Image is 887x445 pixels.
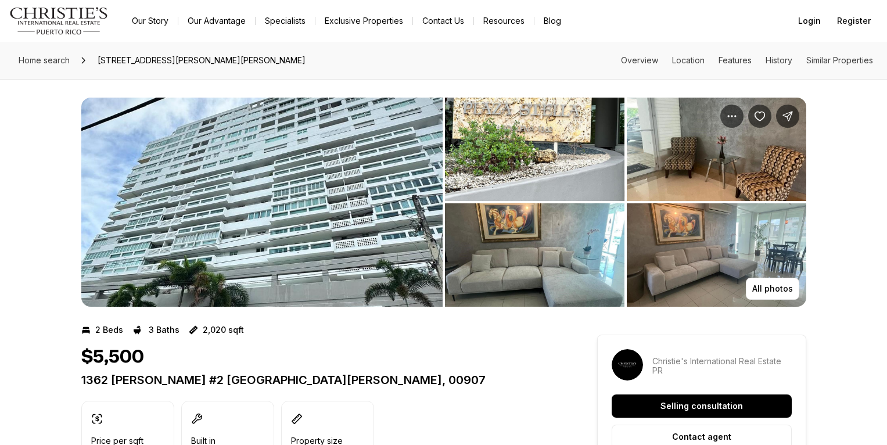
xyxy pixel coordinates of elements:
p: 1362 [PERSON_NAME] #2 [GEOGRAPHIC_DATA][PERSON_NAME], 00907 [81,373,555,387]
p: 3 Baths [149,325,179,335]
span: Login [798,16,821,26]
img: logo [9,7,109,35]
a: Exclusive Properties [315,13,412,29]
li: 2 of 10 [445,98,806,307]
a: Blog [534,13,570,29]
button: View image gallery [627,203,806,307]
p: Selling consultation [660,401,743,411]
p: 2 Beds [95,325,123,335]
button: Register [830,9,878,33]
span: [STREET_ADDRESS][PERSON_NAME][PERSON_NAME] [93,51,310,70]
div: Listing Photos [81,98,806,307]
button: Selling consultation [612,394,792,418]
a: Skip to: Similar Properties [806,55,873,65]
a: Our Advantage [178,13,255,29]
button: Save Property: 1362 MAGDALENA #2 [748,105,771,128]
button: All photos [746,278,799,300]
a: Resources [474,13,534,29]
li: 1 of 10 [81,98,443,307]
a: Skip to: Location [672,55,705,65]
button: View image gallery [445,98,624,201]
h1: $5,500 [81,346,144,368]
nav: Page section menu [621,56,873,65]
span: Home search [19,55,70,65]
button: View image gallery [81,98,443,307]
button: Contact Us [413,13,473,29]
button: View image gallery [627,98,806,201]
a: Skip to: Overview [621,55,658,65]
a: Specialists [256,13,315,29]
button: Property options [720,105,744,128]
p: Contact agent [672,432,731,442]
button: Share Property: 1362 MAGDALENA #2 [776,105,799,128]
p: Christie's International Real Estate PR [652,357,792,375]
a: Home search [14,51,74,70]
button: View image gallery [445,203,624,307]
a: Skip to: Features [719,55,752,65]
a: Our Story [123,13,178,29]
button: Login [791,9,828,33]
p: All photos [752,284,793,293]
a: Skip to: History [766,55,792,65]
span: Register [837,16,871,26]
p: 2,020 sqft [203,325,244,335]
